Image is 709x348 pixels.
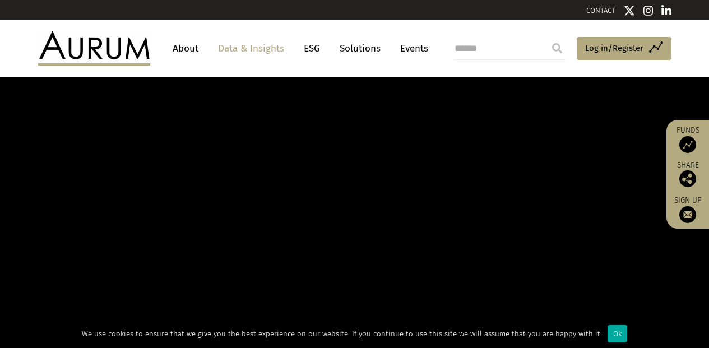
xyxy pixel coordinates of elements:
[546,37,568,59] input: Submit
[672,196,703,223] a: Sign up
[577,37,671,61] a: Log in/Register
[395,38,428,59] a: Events
[608,325,627,342] div: Ok
[212,38,290,59] a: Data & Insights
[624,5,635,16] img: Twitter icon
[643,5,654,16] img: Instagram icon
[672,126,703,153] a: Funds
[334,38,386,59] a: Solutions
[679,136,696,153] img: Access Funds
[679,170,696,187] img: Share this post
[585,41,643,55] span: Log in/Register
[679,206,696,223] img: Sign up to our newsletter
[38,31,150,65] img: Aurum
[586,6,615,15] a: CONTACT
[661,5,671,16] img: Linkedin icon
[298,38,326,59] a: ESG
[672,161,703,187] div: Share
[167,38,204,59] a: About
